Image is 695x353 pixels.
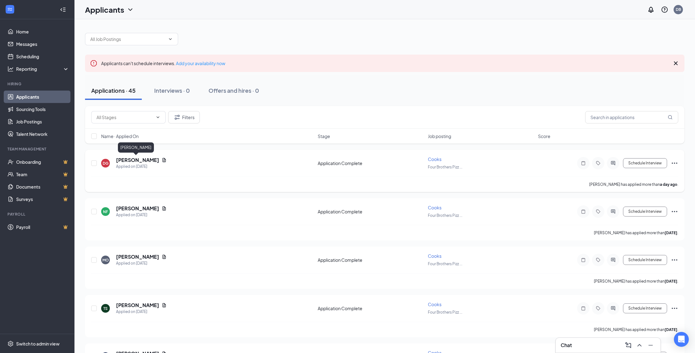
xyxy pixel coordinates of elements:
a: DocumentsCrown [16,181,69,193]
div: [PERSON_NAME] [118,142,154,153]
div: Applications · 45 [91,87,136,94]
div: DB [676,7,681,12]
a: Job Postings [16,115,69,128]
div: Offers and hires · 0 [208,87,259,94]
a: SurveysCrown [16,193,69,205]
svg: Tag [594,257,602,262]
svg: Ellipses [671,305,678,312]
svg: ActiveChat [609,257,617,262]
button: Schedule Interview [623,158,667,168]
div: Application Complete [318,257,424,263]
div: Application Complete [318,208,424,215]
svg: Tag [594,161,602,166]
svg: Cross [672,60,679,67]
div: Open Intercom Messenger [674,332,689,347]
div: Applied on [DATE] [116,212,167,218]
p: [PERSON_NAME] has applied more than . [594,279,678,284]
svg: ChevronUp [636,342,643,349]
span: Cooks [428,302,442,307]
div: NF [103,209,108,214]
button: Schedule Interview [623,255,667,265]
span: Cooks [428,156,442,162]
span: Four Brothers Pizz ... [428,165,462,169]
svg: Document [162,254,167,259]
button: ChevronUp [634,340,644,350]
div: TS [103,306,108,311]
div: Applied on [DATE] [116,260,167,266]
svg: Note [580,306,587,311]
svg: Document [162,206,167,211]
button: Schedule Interview [623,303,667,313]
button: ComposeMessage [623,340,633,350]
svg: Minimize [647,342,654,349]
input: All Job Postings [90,36,165,42]
div: MO [102,257,109,263]
span: Applicants can't schedule interviews. [101,60,225,66]
span: Four Brothers Pizz ... [428,310,462,315]
svg: MagnifyingGlass [668,115,673,120]
h5: [PERSON_NAME] [116,253,159,260]
a: Add your availability now [176,60,225,66]
svg: Settings [7,341,14,347]
div: Reporting [16,66,69,72]
a: Talent Network [16,128,69,140]
svg: Note [580,209,587,214]
svg: Collapse [60,7,66,13]
b: [DATE] [665,327,677,332]
svg: Document [162,158,167,163]
input: Search in applications [585,111,678,123]
h5: [PERSON_NAME] [116,302,159,309]
div: Application Complete [318,305,424,311]
svg: Ellipses [671,256,678,264]
svg: QuestionInfo [661,6,668,13]
svg: Ellipses [671,208,678,215]
svg: Ellipses [671,159,678,167]
svg: Tag [594,209,602,214]
span: Cooks [428,205,442,210]
svg: ActiveChat [609,161,617,166]
svg: Analysis [7,66,14,72]
p: [PERSON_NAME] has applied more than . [589,182,678,187]
a: TeamCrown [16,168,69,181]
div: Payroll [7,212,68,217]
a: PayrollCrown [16,221,69,233]
div: Interviews · 0 [154,87,190,94]
h5: [PERSON_NAME] [116,157,159,163]
span: Cooks [428,253,442,259]
b: [DATE] [665,230,677,235]
input: All Stages [96,114,153,121]
span: Name · Applied On [101,133,139,139]
div: Team Management [7,146,68,152]
svg: ChevronDown [155,115,160,120]
span: Score [538,133,550,139]
span: Stage [318,133,330,139]
svg: Tag [594,306,602,311]
svg: ActiveChat [609,306,617,311]
div: Switch to admin view [16,341,60,347]
svg: ChevronDown [127,6,134,13]
a: Applicants [16,91,69,103]
div: Hiring [7,81,68,87]
b: [DATE] [665,279,677,284]
svg: Filter [173,114,181,121]
svg: Document [162,303,167,308]
a: Sourcing Tools [16,103,69,115]
svg: Note [580,161,587,166]
button: Filter Filters [168,111,200,123]
div: Application Complete [318,160,424,166]
h5: [PERSON_NAME] [116,205,159,212]
div: DG [103,161,109,166]
div: Applied on [DATE] [116,309,167,315]
span: Four Brothers Pizz ... [428,261,462,266]
p: [PERSON_NAME] has applied more than . [594,327,678,332]
button: Minimize [646,340,656,350]
a: Scheduling [16,50,69,63]
div: Applied on [DATE] [116,163,167,170]
a: OnboardingCrown [16,156,69,168]
a: Home [16,25,69,38]
p: [PERSON_NAME] has applied more than . [594,230,678,235]
h1: Applicants [85,4,124,15]
svg: Notifications [647,6,655,13]
span: Job posting [428,133,451,139]
button: Schedule Interview [623,207,667,217]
